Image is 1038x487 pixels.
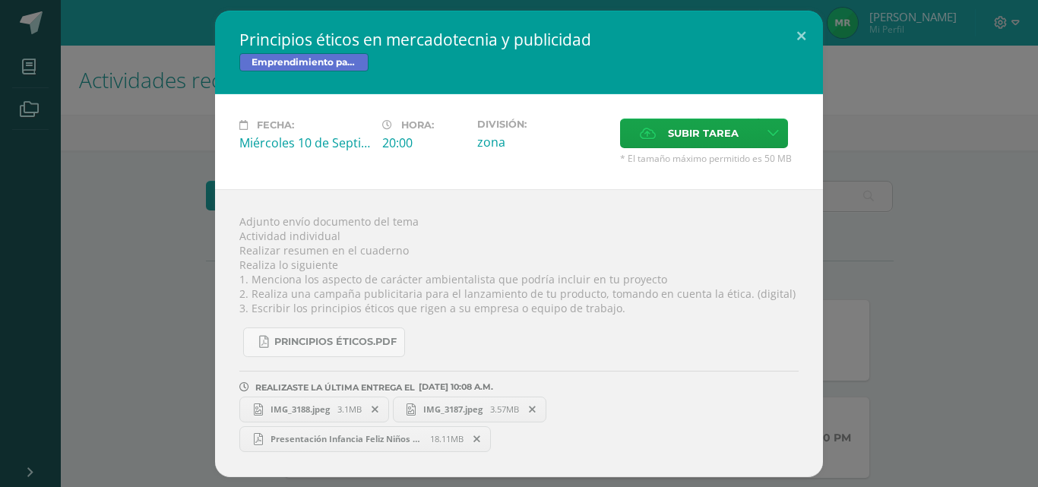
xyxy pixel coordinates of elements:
h2: Principios éticos en mercadotecnia y publicidad [239,29,799,50]
span: Remover entrega [520,401,546,418]
button: Close (Esc) [780,11,823,62]
label: División: [477,119,608,130]
span: Remover entrega [362,401,388,418]
span: Principios éticos.pdf [274,336,397,348]
a: Principios éticos.pdf [243,327,405,357]
span: Presentación Infancia Feliz Niños Juegos Acuarelas Ilustrada Multicolor.pdf [263,433,430,444]
div: Miércoles 10 de Septiembre [239,134,370,151]
span: Subir tarea [668,119,739,147]
a: IMG_3188.jpeg 3.1MB [239,397,389,422]
span: 18.11MB [430,433,464,444]
div: zona [477,134,608,150]
div: 20:00 [382,134,465,151]
span: Fecha: [257,119,294,131]
span: Hora: [401,119,434,131]
span: IMG_3187.jpeg [416,403,490,415]
span: REALIZASTE LA ÚLTIMA ENTREGA EL [255,382,415,393]
a: Presentación Infancia Feliz Niños Juegos Acuarelas Ilustrada Multicolor.pdf 18.11MB [239,426,491,452]
span: IMG_3188.jpeg [263,403,337,415]
span: * El tamaño máximo permitido es 50 MB [620,152,799,165]
a: IMG_3187.jpeg 3.57MB [393,397,547,422]
span: 3.57MB [490,403,519,415]
span: 3.1MB [337,403,362,415]
div: Adjunto envío documento del tema Actividad individual Realizar resumen en el cuaderno Realiza lo ... [215,189,823,477]
span: Remover entrega [464,431,490,447]
span: Emprendimiento para la Productividad [239,53,369,71]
